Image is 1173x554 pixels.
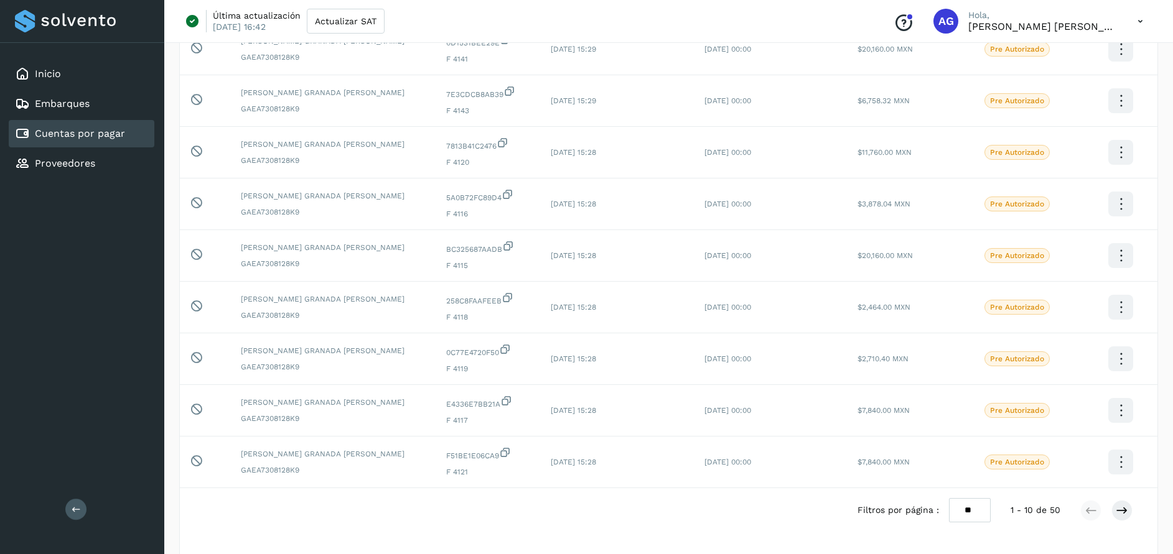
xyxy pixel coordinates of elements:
span: 258C8FAAFEEB [446,292,531,307]
div: Inicio [9,60,154,88]
span: GAEA7308128K9 [241,52,426,63]
p: Pre Autorizado [990,251,1044,260]
span: [DATE] 15:29 [551,45,596,53]
span: F 4120 [446,157,531,168]
span: $7,840.00 MXN [858,406,910,415]
span: F 4116 [446,208,531,219]
span: [DATE] 00:00 [704,303,751,312]
span: $20,160.00 MXN [858,251,913,260]
span: F 4141 [446,53,531,65]
span: [DATE] 15:29 [551,96,596,105]
p: Abigail Gonzalez Leon [968,21,1118,32]
div: Embarques [9,90,154,118]
span: [PERSON_NAME] GRANADA [PERSON_NAME] [241,139,426,150]
span: GAEA7308128K9 [241,361,426,372]
span: [DATE] 15:28 [551,406,596,415]
p: Pre Autorizado [990,200,1044,208]
span: [DATE] 00:00 [704,148,751,157]
span: $6,758.32 MXN [858,96,910,105]
span: [PERSON_NAME] GRANADA [PERSON_NAME] [241,448,426,459]
a: Inicio [35,68,61,80]
span: 1 - 10 de 50 [1011,504,1060,517]
span: Actualizar SAT [315,17,376,25]
span: GAEA7308128K9 [241,103,426,114]
p: Pre Autorizado [990,148,1044,157]
span: F 4143 [446,105,531,116]
span: [PERSON_NAME] GRANADA [PERSON_NAME] [241,345,426,356]
span: [DATE] 00:00 [704,354,751,363]
span: 7E3CDCB8AB39 [446,85,531,100]
span: [DATE] 15:28 [551,200,596,208]
span: F 4119 [446,363,531,374]
div: Cuentas por pagar [9,120,154,147]
span: $3,878.04 MXN [858,200,910,208]
span: 5A0B72FC89D4 [446,188,531,203]
p: Pre Autorizado [990,458,1044,466]
span: [DATE] 00:00 [704,96,751,105]
span: GAEA7308128K9 [241,155,426,166]
p: Hola, [968,10,1118,21]
span: [DATE] 15:28 [551,148,596,157]
span: 7813B41C2476 [446,137,531,152]
p: Pre Autorizado [990,406,1044,415]
span: $7,840.00 MXN [858,458,910,466]
span: GAEA7308128K9 [241,464,426,476]
span: $11,760.00 MXN [858,148,912,157]
span: [DATE] 15:28 [551,354,596,363]
span: [DATE] 00:00 [704,45,751,53]
span: 0C77E4720F50 [446,343,531,358]
span: [PERSON_NAME] GRANADA [PERSON_NAME] [241,242,426,253]
button: Actualizar SAT [307,9,385,34]
a: Cuentas por pagar [35,127,125,139]
span: F51BE1E06CA9 [446,446,531,461]
span: [DATE] 15:28 [551,303,596,312]
span: $2,710.40 MXN [858,354,909,363]
span: E4336E7BB21A [446,395,531,410]
span: [DATE] 15:28 [551,458,596,466]
span: [DATE] 00:00 [704,406,751,415]
span: [PERSON_NAME] GRANADA [PERSON_NAME] [241,397,426,408]
span: F 4121 [446,466,531,478]
p: Pre Autorizado [990,96,1044,105]
span: [PERSON_NAME] GRANADA [PERSON_NAME] [241,87,426,98]
span: [PERSON_NAME] GRANADA [PERSON_NAME] [241,190,426,201]
span: GAEA7308128K9 [241,258,426,269]
span: GAEA7308128K9 [241,413,426,424]
a: Proveedores [35,157,95,169]
span: BC325687AADB [446,240,531,255]
div: Proveedores [9,150,154,177]
span: F 4115 [446,260,531,271]
p: [DATE] 16:42 [213,21,266,32]
span: F 4117 [446,415,531,426]
p: Última actualización [213,10,301,21]
span: [DATE] 00:00 [704,200,751,208]
span: GAEA7308128K9 [241,310,426,321]
span: $2,464.00 MXN [858,303,910,312]
span: [DATE] 00:00 [704,458,751,466]
p: Pre Autorizado [990,303,1044,312]
span: $20,160.00 MXN [858,45,913,53]
span: [DATE] 00:00 [704,251,751,260]
p: Pre Autorizado [990,45,1044,53]
span: [DATE] 15:28 [551,251,596,260]
a: Embarques [35,98,90,109]
span: [PERSON_NAME] GRANADA [PERSON_NAME] [241,293,426,305]
span: GAEA7308128K9 [241,206,426,218]
span: F 4118 [446,312,531,323]
p: Pre Autorizado [990,354,1044,363]
span: Filtros por página : [858,504,939,517]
